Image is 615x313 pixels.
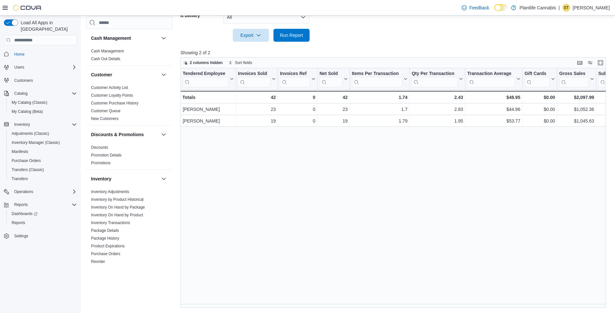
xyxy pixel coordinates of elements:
div: Items Per Transaction [352,71,402,87]
button: Customer [91,71,159,78]
p: Plantlife Cannabis [519,4,556,12]
div: 0 [280,93,315,101]
button: Inventory Manager (Classic) [6,138,79,147]
div: 23 [320,106,348,113]
span: Users [12,63,77,71]
button: Operations [1,187,79,196]
div: $0.00 [524,106,555,113]
h3: Customer [91,71,112,78]
a: Package Details [91,228,119,233]
span: Customer Activity List [91,85,128,90]
div: $1,052.36 [559,106,594,113]
span: New Customers [91,116,118,121]
span: Reports [12,201,77,209]
div: 1.74 [352,93,407,101]
span: Inventory On Hand by Product [91,212,143,218]
span: Manifests [12,149,28,154]
a: Discounts [91,145,108,150]
div: Gross Sales [559,71,589,77]
button: Gross Sales [559,71,594,87]
button: My Catalog (Beta) [6,107,79,116]
span: Customer Purchase History [91,101,138,106]
a: Transfers [9,175,30,183]
button: Purchase Orders [6,156,79,165]
button: Customers [1,76,79,85]
div: Qty Per Transaction [412,71,458,77]
span: Settings [12,232,77,240]
button: Run Report [273,29,310,42]
a: Inventory Adjustments [91,189,129,194]
div: Transaction Average [467,71,515,77]
button: Keyboard shortcuts [576,59,584,67]
a: Cash Out Details [91,57,120,61]
div: $48.95 [467,93,520,101]
span: Load All Apps in [GEOGRAPHIC_DATA] [18,19,77,32]
div: Cash Management [86,47,173,65]
a: Inventory by Product Historical [91,197,144,202]
button: Invoices Ref [280,71,315,87]
span: Run Report [280,32,303,38]
a: Customer Queue [91,109,120,113]
button: Reports [12,201,30,209]
div: Net Sold [319,71,342,87]
span: Customer Loyalty Points [91,93,133,98]
button: Transaction Average [467,71,520,87]
a: Adjustments (Classic) [9,130,52,137]
span: Catalog [14,91,27,96]
div: 23 [238,106,276,113]
a: Product Expirations [91,244,125,248]
a: Dashboards [6,209,79,218]
button: Display options [586,59,594,67]
a: Promotion Details [91,153,122,157]
div: Tendered Employee [183,71,229,77]
span: ST [564,4,569,12]
button: All [223,11,310,24]
a: Inventory Transactions [91,221,130,225]
div: Transaction Average [467,71,515,87]
img: Cova [13,5,42,11]
span: Cash Out Details [91,56,120,61]
div: Net Sold [319,71,342,77]
div: Gift Card Sales [524,71,550,87]
div: $44.96 [467,106,520,113]
div: 19 [320,117,348,125]
button: Transfers [6,174,79,183]
span: Customers [14,78,33,83]
span: My Catalog (Beta) [12,109,43,114]
a: Customer Purchase History [91,101,138,105]
button: Export [233,29,269,42]
div: 1.7 [352,106,408,113]
a: Promotions [91,161,111,165]
span: Customers [12,76,77,84]
button: Cash Management [160,34,168,42]
button: My Catalog (Classic) [6,98,79,107]
a: Reports [9,219,28,227]
label: Is Delivery [180,13,200,18]
div: Qty Per Transaction [412,71,458,87]
a: Dashboards [9,210,40,218]
div: Totals [182,93,234,101]
a: Inventory On Hand by Package [91,205,145,210]
button: Cash Management [91,35,159,41]
div: 0 [280,106,315,113]
span: Transfers [12,176,28,181]
button: Customer [160,71,168,79]
button: Sort fields [226,59,255,67]
button: Operations [12,188,36,196]
div: Savana Thompson [562,4,570,12]
div: $1,045.63 [559,117,594,125]
span: Purchase Orders [9,157,77,165]
span: Promotion Details [91,153,122,158]
nav: Complex example [4,47,77,257]
a: My Catalog (Beta) [9,108,46,115]
div: 2.83 [412,106,463,113]
div: Discounts & Promotions [86,144,173,169]
button: Users [12,63,27,71]
button: Enter fullscreen [597,59,604,67]
span: Home [14,52,25,57]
